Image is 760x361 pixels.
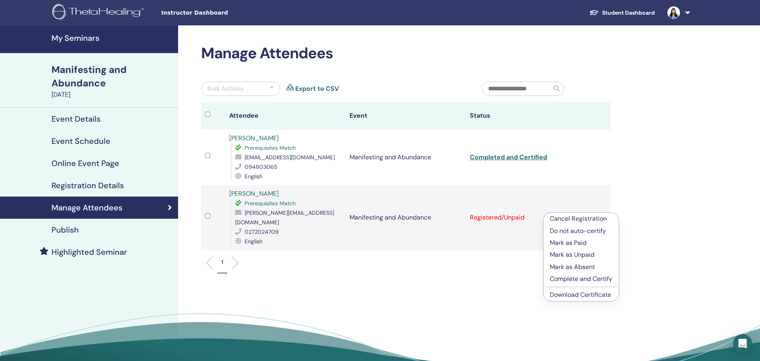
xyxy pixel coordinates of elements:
h4: Registration Details [51,181,124,190]
a: [PERSON_NAME] [229,189,279,198]
span: 094803065 [245,163,277,170]
td: Manifesting and Abundance [346,185,466,250]
th: Status [466,102,586,130]
span: Prerequisites Match [245,200,296,207]
a: Manifesting and Abundance[DATE] [47,63,178,99]
th: Event [346,102,466,130]
span: [EMAIL_ADDRESS][DOMAIN_NAME] [245,154,335,161]
p: Do not auto-certify [550,226,612,236]
p: Mark as Unpaid [550,250,612,260]
p: Cancel Registration [550,214,612,223]
p: Mark as Paid [550,238,612,248]
th: Attendee [225,102,346,130]
span: Instructor Dashboard [161,9,280,17]
span: Prerequisites Match [245,144,296,151]
h4: Manage Attendees [51,203,122,212]
img: default.jpg [667,6,680,19]
a: Export to CSV [295,84,339,94]
img: logo.png [52,4,147,22]
div: Manifesting and Abundance [51,63,173,90]
td: Manifesting and Abundance [346,130,466,185]
a: Completed and Certified [470,153,547,161]
h4: Event Schedule [51,136,110,146]
p: Complete and Certify [550,274,612,284]
a: [PERSON_NAME] [229,134,279,142]
h4: Event Details [51,114,101,124]
a: Download Certificate [550,290,611,299]
h4: Publish [51,225,79,235]
h2: Manage Attendees [201,44,610,63]
p: 1 [221,258,223,266]
img: graduation-cap-white.svg [589,9,599,16]
h4: Highlighted Seminar [51,247,127,257]
span: [PERSON_NAME][EMAIL_ADDRESS][DOMAIN_NAME] [235,209,334,226]
a: Student Dashboard [583,6,661,20]
div: [DATE] [51,90,173,99]
span: English [245,238,262,245]
div: Bulk Actions [207,84,243,94]
div: Open Intercom Messenger [733,334,752,353]
h4: My Seminars [51,33,173,43]
span: 0272024709 [245,228,279,235]
p: Mark as Absent [550,262,612,272]
span: English [245,173,262,180]
h4: Online Event Page [51,159,119,168]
